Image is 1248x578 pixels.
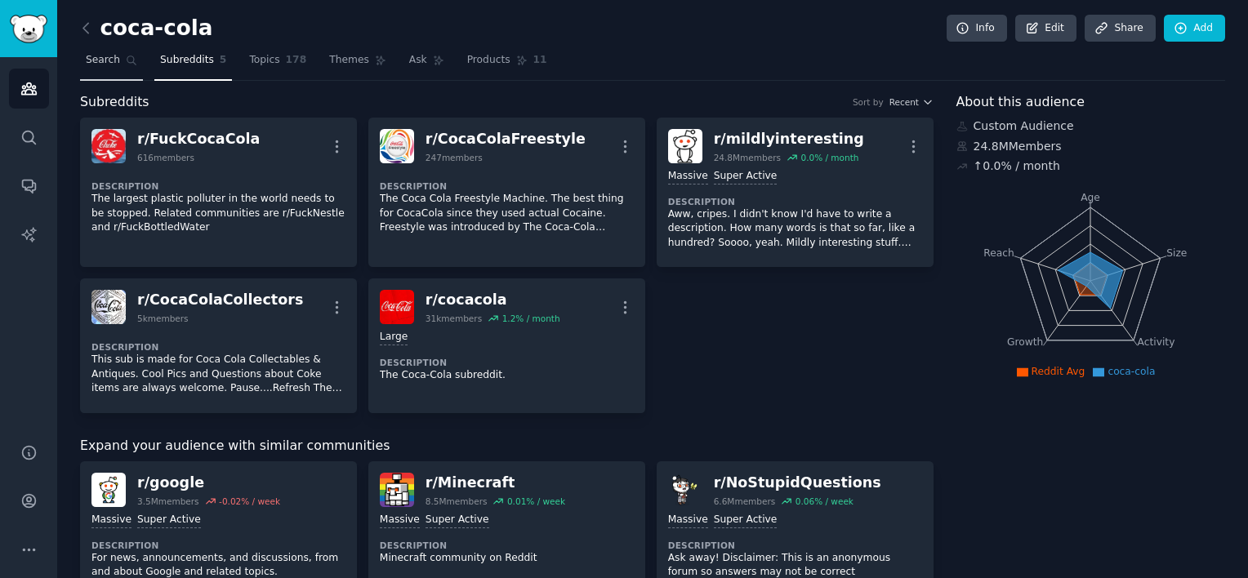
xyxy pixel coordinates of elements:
div: Super Active [137,513,201,528]
a: cocacolar/cocacola31kmembers1.2% / monthLargeDescriptionThe Coca-Cola subreddit. [368,278,645,413]
a: FuckCocaColar/FuckCocaCola616membersDescriptionThe largest plastic polluter in the world needs to... [80,118,357,267]
div: -0.02 % / week [219,496,280,507]
tspan: Age [1081,192,1100,203]
img: CocaColaFreestyle [380,129,414,163]
div: r/ google [137,473,280,493]
span: Subreddits [80,92,149,113]
span: 11 [533,53,547,68]
div: 247 members [426,152,483,163]
div: Massive [668,169,708,185]
a: CocaColaCollectorsr/CocaColaCollectors5kmembersDescriptionThis sub is made for Coca Cola Collecta... [80,278,357,413]
img: FuckCocaCola [91,129,126,163]
img: mildlyinteresting [668,129,702,163]
div: 1.2 % / month [502,313,560,324]
span: Expand your audience with similar communities [80,436,390,456]
div: 0.0 % / month [800,152,858,163]
p: Minecraft community on Reddit [380,551,634,566]
div: r/ Minecraft [426,473,565,493]
div: Custom Audience [956,118,1226,135]
div: r/ CocaColaCollectors [137,290,303,310]
div: r/ CocaColaFreestyle [426,129,586,149]
dt: Description [380,540,634,551]
a: Info [947,15,1007,42]
div: r/ cocacola [426,290,560,310]
a: Share [1085,15,1155,42]
div: r/ mildlyinteresting [714,129,864,149]
div: 8.5M members [426,496,488,507]
div: Super Active [714,513,778,528]
button: Recent [889,96,934,108]
tspan: Activity [1137,336,1174,348]
span: Themes [329,53,369,68]
span: Recent [889,96,919,108]
div: r/ FuckCocaCola [137,129,260,149]
span: Search [86,53,120,68]
a: Edit [1015,15,1076,42]
span: About this audience [956,92,1085,113]
span: Ask [409,53,427,68]
tspan: Growth [1007,336,1043,348]
div: Massive [380,513,420,528]
dt: Description [91,540,345,551]
span: coca-cola [1108,366,1155,377]
dt: Description [91,180,345,192]
dt: Description [380,180,634,192]
div: Massive [668,513,708,528]
span: Products [467,53,510,68]
div: 31k members [426,313,482,324]
p: Aww, cripes. I didn't know I'd have to write a description. How many words is that so far, like a... [668,207,922,251]
div: 5k members [137,313,189,324]
div: 6.6M members [714,496,776,507]
span: Subreddits [160,53,214,68]
a: Search [80,47,143,81]
a: Subreddits5 [154,47,232,81]
p: The largest plastic polluter in the world needs to be stopped. Related communities are r/FuckNest... [91,192,345,235]
a: mildlyinterestingr/mildlyinteresting24.8Mmembers0.0% / monthMassiveSuper ActiveDescriptionAww, cr... [657,118,934,267]
p: The Coca-Cola subreddit. [380,368,634,383]
dt: Description [668,540,922,551]
div: 24.8M Members [956,138,1226,155]
div: Large [380,330,408,345]
span: 178 [286,53,307,68]
tspan: Reach [983,247,1014,258]
div: 24.8M members [714,152,781,163]
p: This sub is made for Coca Cola Collectables & Antiques. Cool Pics and Questions about Coke items ... [91,353,345,396]
a: Ask [403,47,450,81]
span: 5 [220,53,227,68]
img: NoStupidQuestions [668,473,702,507]
div: 616 members [137,152,194,163]
dt: Description [668,196,922,207]
div: 3.5M members [137,496,199,507]
div: 0.06 % / week [796,496,854,507]
dt: Description [380,357,634,368]
a: Products11 [461,47,553,81]
a: Add [1164,15,1225,42]
div: 0.01 % / week [507,496,565,507]
dt: Description [91,341,345,353]
img: CocaColaCollectors [91,290,126,324]
div: ↑ 0.0 % / month [974,158,1060,175]
img: GummySearch logo [10,15,47,43]
tspan: Size [1166,247,1187,258]
p: The Coca Cola Freestyle Machine. The best thing for CocaCola since they used actual Cocaine. Free... [380,192,634,235]
img: Minecraft [380,473,414,507]
div: Super Active [426,513,489,528]
img: cocacola [380,290,414,324]
div: r/ NoStupidQuestions [714,473,881,493]
div: Sort by [853,96,884,108]
img: google [91,473,126,507]
span: Topics [249,53,279,68]
h2: coca-cola [80,16,213,42]
div: Massive [91,513,131,528]
a: CocaColaFreestyler/CocaColaFreestyle247membersDescriptionThe Coca Cola Freestyle Machine. The bes... [368,118,645,267]
a: Topics178 [243,47,312,81]
div: Super Active [714,169,778,185]
span: Reddit Avg [1032,366,1085,377]
a: Themes [323,47,392,81]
